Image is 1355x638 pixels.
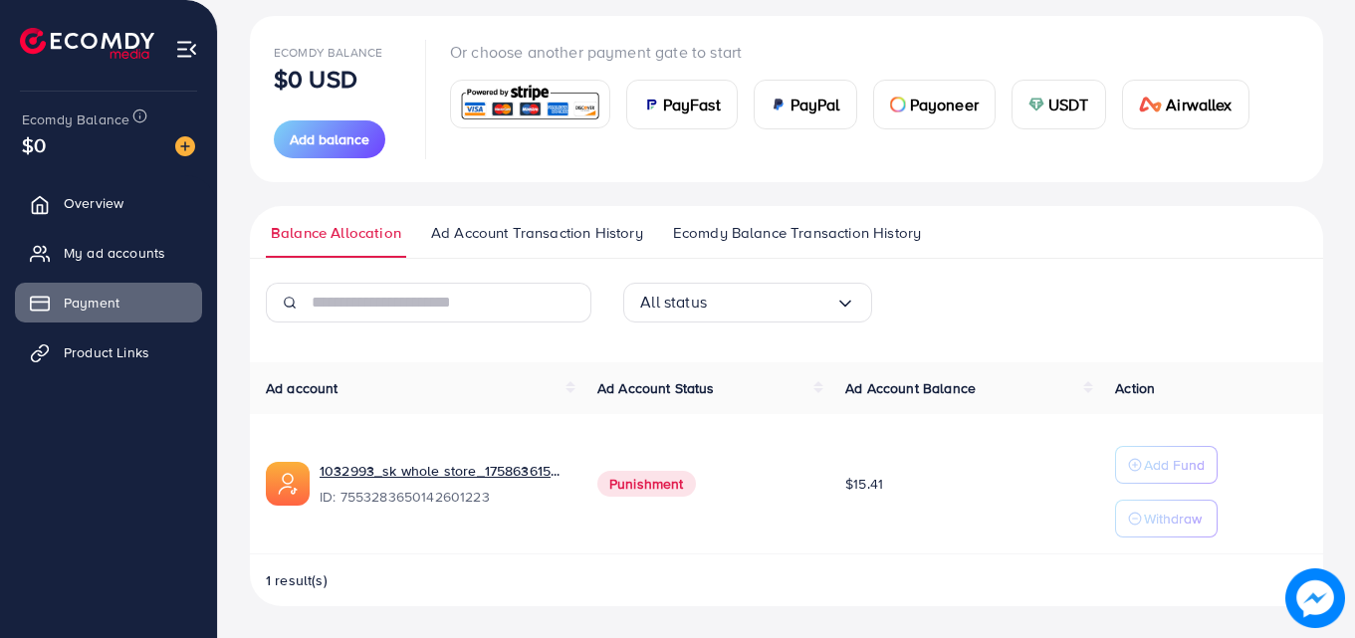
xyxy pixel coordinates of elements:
[673,222,921,244] span: Ecomdy Balance Transaction History
[1115,378,1155,398] span: Action
[290,129,369,149] span: Add balance
[320,461,565,507] div: <span class='underline'>1032993_sk whole store_1758636153101</span></br>7553283650142601223
[873,80,996,129] a: cardPayoneer
[1144,453,1205,477] p: Add Fund
[64,342,149,362] span: Product Links
[175,136,195,156] img: image
[15,183,202,223] a: Overview
[640,287,707,318] span: All status
[754,80,857,129] a: cardPayPal
[274,120,385,158] button: Add balance
[845,474,883,494] span: $15.41
[266,378,339,398] span: Ad account
[890,97,906,112] img: card
[274,67,357,91] p: $0 USD
[1166,93,1232,116] span: Airwallex
[64,243,165,263] span: My ad accounts
[20,28,154,59] img: logo
[910,93,979,116] span: Payoneer
[431,222,643,244] span: Ad Account Transaction History
[626,80,738,129] a: cardPayFast
[271,222,401,244] span: Balance Allocation
[64,293,119,313] span: Payment
[1144,507,1202,531] p: Withdraw
[845,378,976,398] span: Ad Account Balance
[320,461,565,481] a: 1032993_sk whole store_1758636153101
[450,80,610,128] a: card
[597,378,715,398] span: Ad Account Status
[274,44,382,61] span: Ecomdy Balance
[663,93,721,116] span: PayFast
[707,287,835,318] input: Search for option
[22,109,129,129] span: Ecomdy Balance
[1012,80,1106,129] a: cardUSDT
[771,97,787,112] img: card
[457,83,603,125] img: card
[1115,500,1218,537] button: Withdraw
[1115,446,1218,484] button: Add Fund
[320,487,565,507] span: ID: 7553283650142601223
[450,40,1265,64] p: Or choose another payment gate to start
[1028,97,1044,112] img: card
[623,283,872,322] div: Search for option
[266,462,310,506] img: ic-ads-acc.e4c84228.svg
[790,93,840,116] span: PayPal
[1048,93,1089,116] span: USDT
[15,283,202,322] a: Payment
[266,570,328,590] span: 1 result(s)
[1139,97,1163,112] img: card
[597,471,696,497] span: Punishment
[1122,80,1249,129] a: cardAirwallex
[22,130,46,159] span: $0
[15,233,202,273] a: My ad accounts
[64,193,123,213] span: Overview
[175,38,198,61] img: menu
[643,97,659,112] img: card
[15,332,202,372] a: Product Links
[1285,568,1345,628] img: image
